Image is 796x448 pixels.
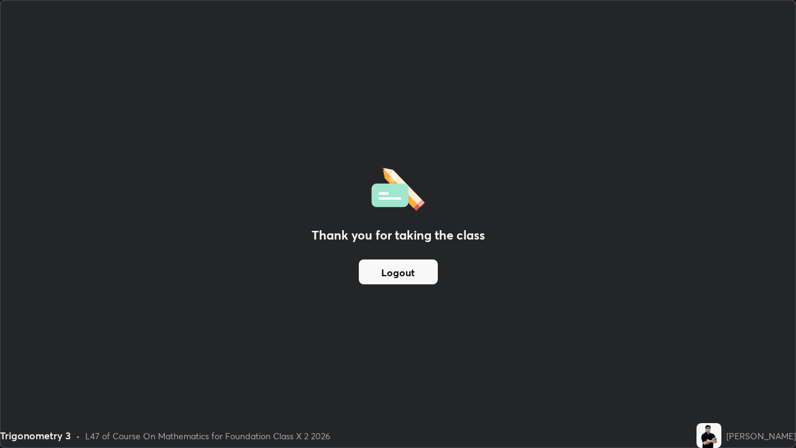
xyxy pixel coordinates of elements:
[696,423,721,448] img: deab58f019554190b94dbb1f509c7ae8.jpg
[359,259,438,284] button: Logout
[76,429,80,442] div: •
[371,164,425,211] img: offlineFeedback.1438e8b3.svg
[726,429,796,442] div: [PERSON_NAME]
[312,226,485,245] h2: Thank you for taking the class
[85,429,330,442] div: L47 of Course On Mathematics for Foundation Class X 2 2026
